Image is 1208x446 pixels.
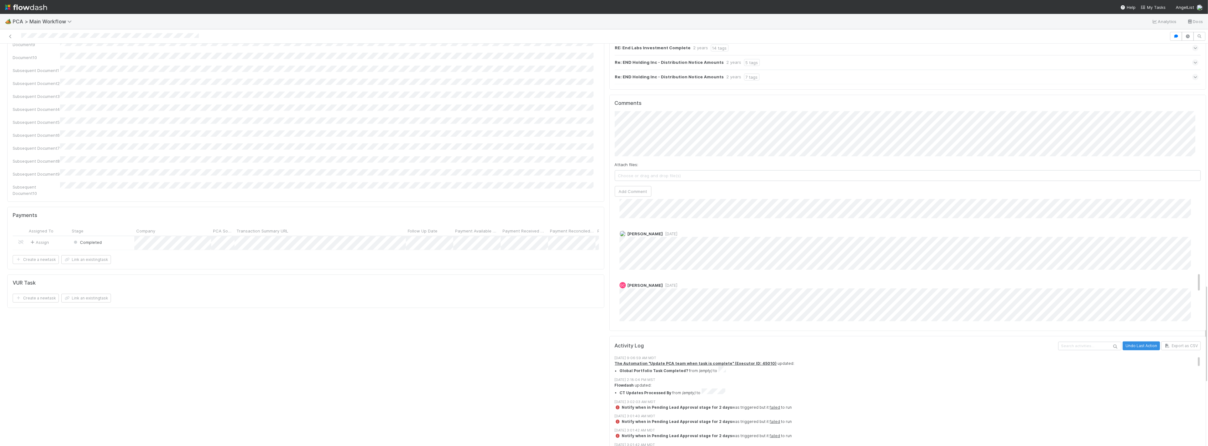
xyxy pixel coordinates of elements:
[770,405,780,410] a: failed
[744,74,760,81] div: 7 tags
[29,228,53,234] span: Assigned To
[770,419,780,424] a: failed
[13,119,60,125] div: Subsequent Document5
[13,184,60,196] div: Subsequent Document10
[13,280,36,286] h5: VUR Task
[770,433,780,438] a: failed
[663,232,678,236] span: [DATE]
[72,240,102,245] span: Completed
[72,228,83,234] span: Stage
[615,413,1206,419] div: [DATE] 3:01:40 AM MDT
[13,212,37,219] h5: Payments
[615,171,1201,181] span: Choose or drag and drop file(s)
[136,228,155,234] span: Company
[682,390,696,395] em: (empty)
[628,283,663,288] span: [PERSON_NAME]
[615,361,777,366] a: The Automation "Update PCA team when task is complete" (Executor ID: 45010)
[1197,4,1203,11] img: avatar_8d06466b-a936-4205-8f52-b0cc03e2a179.png
[1141,5,1166,10] span: My Tasks
[620,284,625,287] span: GC
[1176,5,1194,10] span: AngelList
[236,228,288,234] span: Transaction Summary URL
[711,45,729,51] div: 14 tags
[615,161,638,168] label: Attach files:
[13,106,60,112] div: Subsequent Document4
[615,361,1206,374] div: updated:
[727,74,741,81] div: 2 years
[61,255,111,264] button: Link an existingtask
[615,405,792,410] span: was triggered but it to run
[13,93,60,99] div: Subsequent Document3
[408,228,437,234] span: Follow Up Date
[615,355,1206,361] div: [DATE] 9:06:59 AM MDT
[13,54,60,61] div: Document10
[615,419,792,424] span: was triggered but it to run
[620,369,688,373] strong: Global Portfolio Task Completed?
[1187,18,1203,25] a: Docs
[13,255,59,264] button: Create a newtask
[615,383,634,388] strong: Flowdash
[13,80,60,87] div: Subsequent Document2
[615,186,651,197] button: Add Comment
[455,228,499,234] span: Payment Available Date
[615,399,1206,405] div: [DATE] 3:02:03 AM MDT
[1141,4,1166,10] a: My Tasks
[619,282,626,288] div: Gerard Camacho
[663,283,678,288] span: [DATE]
[620,390,672,395] strong: CT Updates Processed By
[13,171,60,177] div: Subsequent Document9
[693,45,708,51] div: 2 years
[13,41,60,48] div: Document9
[622,405,732,410] strong: Notify when in Pending Lead Approval stage for 2 days
[13,294,59,303] button: Create a newtask
[503,228,546,234] span: Payment Received Date
[622,419,732,424] strong: Notify when in Pending Lead Approval stage for 2 days
[622,433,732,438] strong: Notify when in Pending Lead Approval stage for 2 days
[615,74,724,81] strong: Re: END Holding Inc - Distribution Notice Amounts
[13,132,60,138] div: Subsequent Document6
[620,389,1206,396] li: from to
[5,19,11,24] span: 🏕️
[13,67,60,74] div: Subsequent Document1
[628,231,663,236] span: [PERSON_NAME]
[615,433,792,438] span: was triggered but it to run
[29,239,49,245] span: Assign
[615,45,691,51] strong: RE: End Labs Investment Complete
[213,228,233,234] span: PCA Source
[615,377,1206,383] div: [DATE] 2:18:04 PM MST
[744,59,760,66] div: 5 tags
[727,59,741,66] div: 2 years
[1120,4,1136,10] div: Help
[597,228,641,234] span: Proposed Payment Amount
[615,59,724,66] strong: Re: END Holding Inc - Distribution Notice Amounts
[550,228,594,234] span: Payment Reconciled Date
[1152,18,1177,25] a: Analytics
[619,231,626,237] img: avatar_c7e3282f-884d-4380-9cdb-5aa6e4ce9451.png
[615,383,1206,396] div: updated:
[1123,341,1160,350] button: Undo Last Action
[615,428,1206,433] div: [DATE] 3:01:42 AM MDT
[72,239,102,245] div: Completed
[615,343,1057,349] h5: Activity Log
[13,145,60,151] div: Subsequent Document7
[5,2,47,13] img: logo-inverted-e16ddd16eac7371096b0.svg
[13,158,60,164] div: Subsequent Document8
[615,100,1201,106] h5: Comments
[13,18,75,25] span: PCA > Main Workflow
[61,294,111,303] button: Link an existingtask
[620,366,1206,374] li: from to
[1161,341,1201,350] button: Export as CSV
[1058,342,1121,350] input: Search activities...
[699,369,713,373] em: (empty)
